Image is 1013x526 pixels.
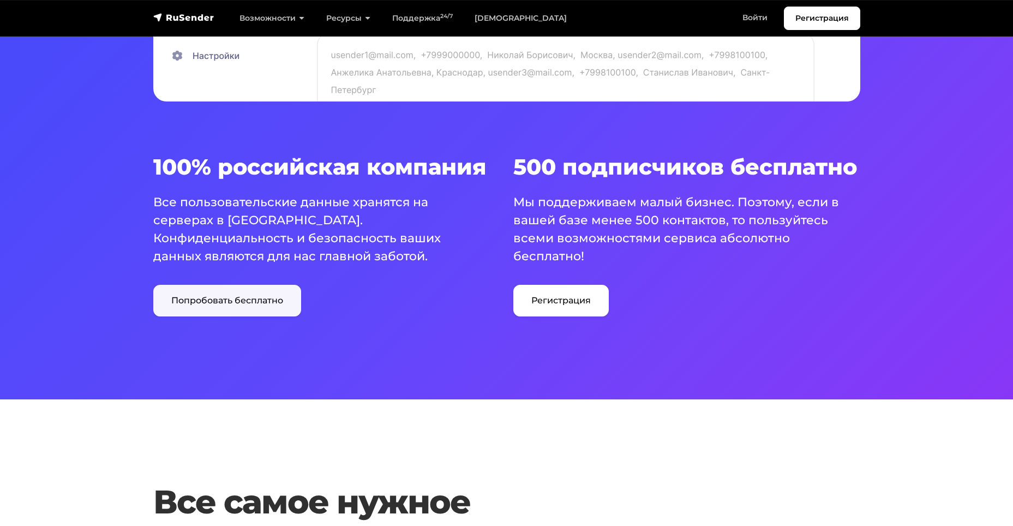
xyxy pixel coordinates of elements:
h3: 100% российская компания [153,154,500,180]
p: Все пользовательские данные хранятся на серверах в [GEOGRAPHIC_DATA]. Конфиденциальность и безопа... [153,193,487,265]
a: Возможности [229,7,315,29]
a: Войти [732,7,778,29]
a: Регистрация [784,7,860,30]
a: Ресурсы [315,7,381,29]
img: RuSender [153,12,214,23]
a: Поддержка24/7 [381,7,464,29]
a: [DEMOGRAPHIC_DATA] [464,7,578,29]
a: Попробовать бесплатно [153,285,301,316]
sup: 24/7 [440,13,453,20]
a: Регистрация [513,285,609,316]
p: Мы поддерживаем малый бизнес. Поэтому, если в вашей базе менее 500 контактов, то пользуйтесь всем... [513,193,847,265]
h3: 500 подписчиков бесплатно [513,154,860,180]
